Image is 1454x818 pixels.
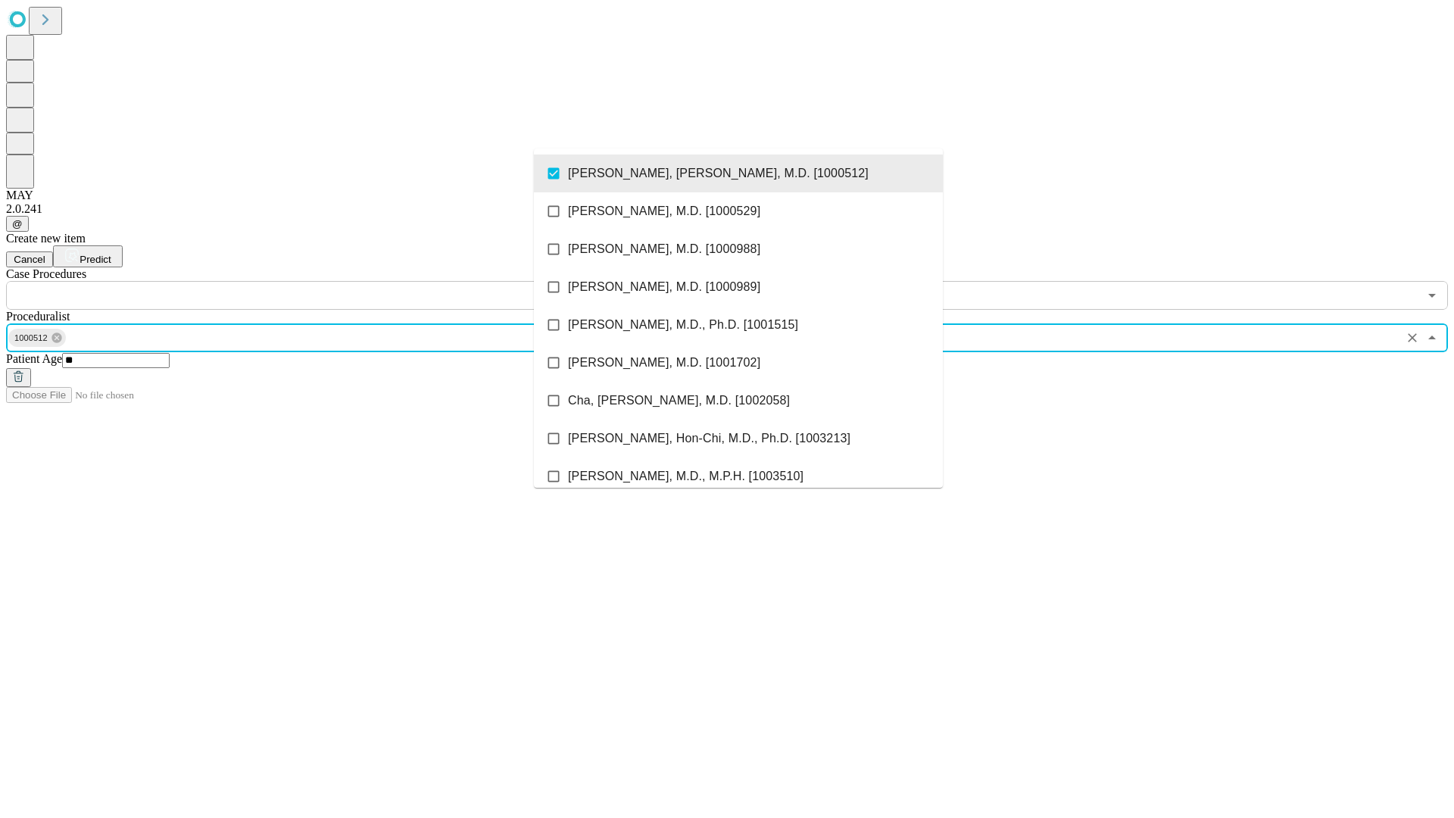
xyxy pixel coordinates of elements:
[6,352,62,365] span: Patient Age
[568,278,760,296] span: [PERSON_NAME], M.D. [1000989]
[1402,327,1423,348] button: Clear
[6,232,86,245] span: Create new item
[568,354,760,372] span: [PERSON_NAME], M.D. [1001702]
[568,392,790,410] span: Cha, [PERSON_NAME], M.D. [1002058]
[6,251,53,267] button: Cancel
[568,164,869,183] span: [PERSON_NAME], [PERSON_NAME], M.D. [1000512]
[80,254,111,265] span: Predict
[568,467,803,485] span: [PERSON_NAME], M.D., M.P.H. [1003510]
[6,267,86,280] span: Scheduled Procedure
[8,329,54,347] span: 1000512
[8,329,66,347] div: 1000512
[14,254,45,265] span: Cancel
[568,240,760,258] span: [PERSON_NAME], M.D. [1000988]
[12,218,23,229] span: @
[6,310,70,323] span: Proceduralist
[568,429,850,448] span: [PERSON_NAME], Hon-Chi, M.D., Ph.D. [1003213]
[6,216,29,232] button: @
[6,189,1448,202] div: MAY
[568,202,760,220] span: [PERSON_NAME], M.D. [1000529]
[6,202,1448,216] div: 2.0.241
[1421,327,1443,348] button: Close
[53,245,123,267] button: Predict
[568,316,798,334] span: [PERSON_NAME], M.D., Ph.D. [1001515]
[1421,285,1443,306] button: Open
